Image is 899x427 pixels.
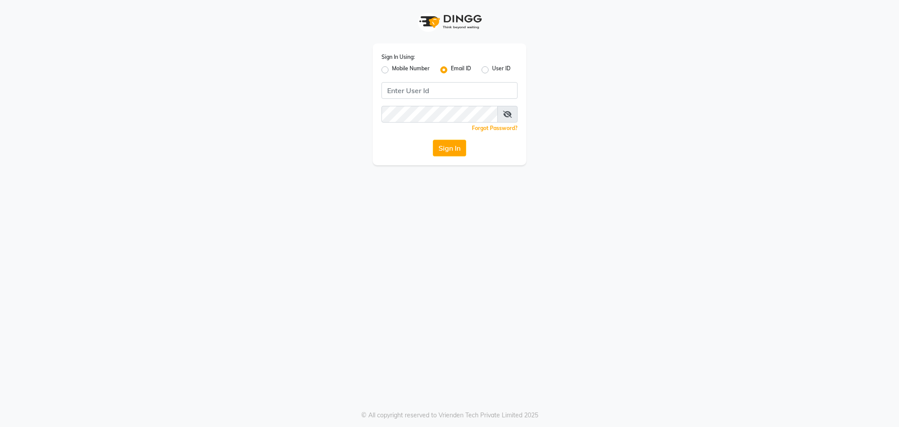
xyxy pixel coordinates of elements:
[381,53,415,61] label: Sign In Using:
[392,65,430,75] label: Mobile Number
[414,9,485,35] img: logo1.svg
[433,140,466,156] button: Sign In
[381,82,518,99] input: Username
[472,125,518,131] a: Forgot Password?
[451,65,471,75] label: Email ID
[381,106,498,123] input: Username
[492,65,511,75] label: User ID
